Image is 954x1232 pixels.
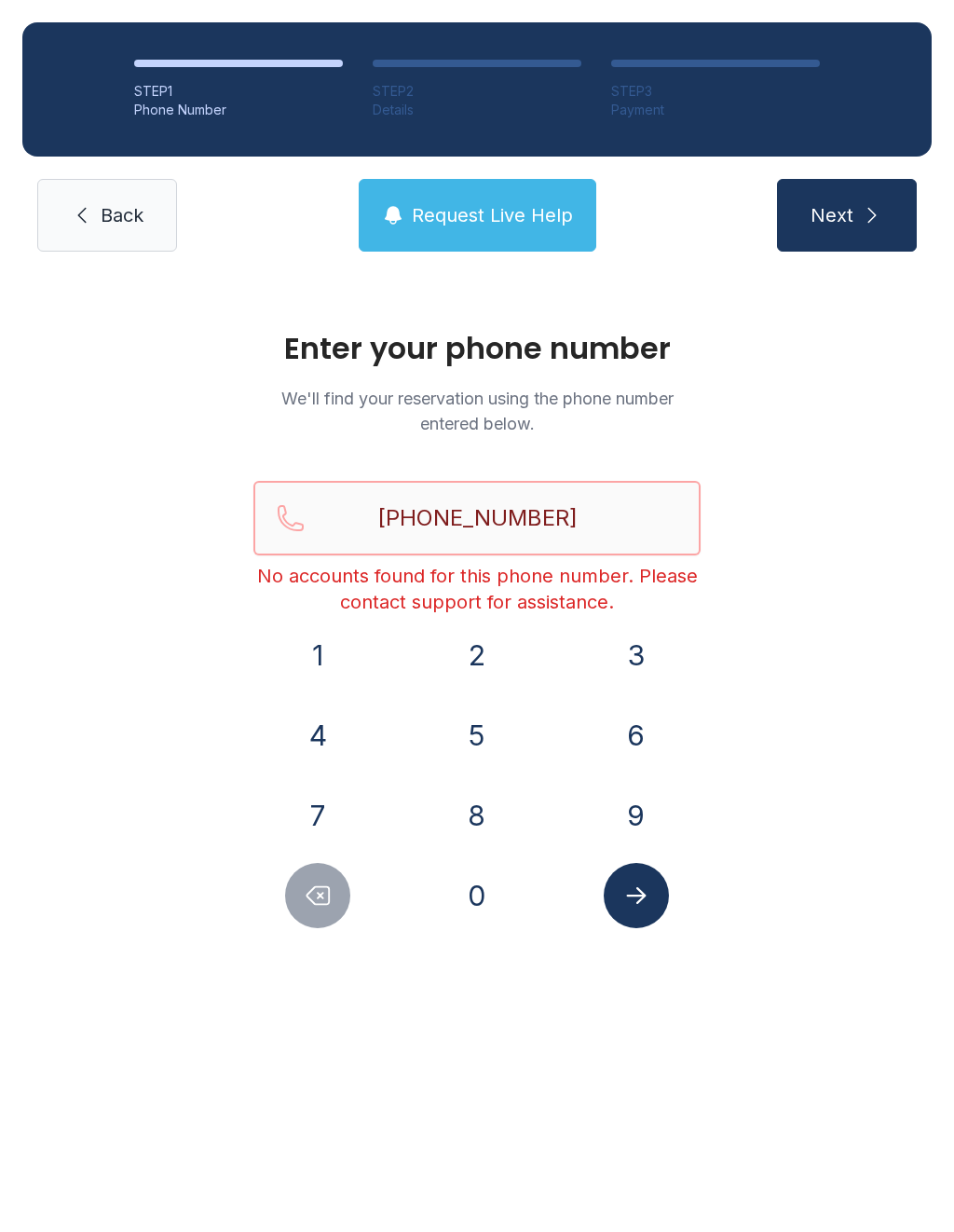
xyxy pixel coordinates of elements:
[444,863,510,928] button: 0
[611,82,820,101] div: STEP 3
[444,703,510,768] button: 5
[373,82,581,101] div: STEP 2
[285,783,350,848] button: 7
[253,481,701,555] input: Reservation phone number
[373,101,581,119] div: Details
[412,202,573,228] span: Request Live Help
[285,703,350,768] button: 4
[101,202,143,228] span: Back
[285,623,350,688] button: 1
[604,623,669,688] button: 3
[253,334,701,363] h1: Enter your phone number
[604,783,669,848] button: 9
[611,101,820,119] div: Payment
[444,783,510,848] button: 8
[811,202,853,228] span: Next
[134,101,343,119] div: Phone Number
[604,703,669,768] button: 6
[285,863,350,928] button: Delete number
[444,623,510,688] button: 2
[134,82,343,101] div: STEP 1
[253,563,701,615] div: No accounts found for this phone number. Please contact support for assistance.
[253,386,701,436] p: We'll find your reservation using the phone number entered below.
[604,863,669,928] button: Submit lookup form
